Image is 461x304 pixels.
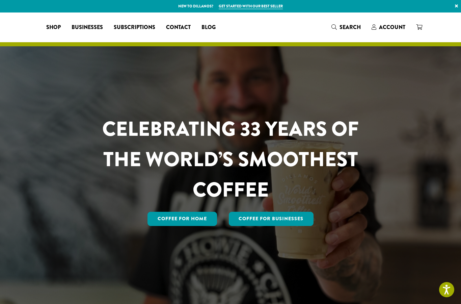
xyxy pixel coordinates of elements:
[166,23,191,32] span: Contact
[41,22,66,33] a: Shop
[72,23,103,32] span: Businesses
[114,23,155,32] span: Subscriptions
[46,23,61,32] span: Shop
[201,23,216,32] span: Blog
[147,212,217,226] a: Coffee for Home
[229,212,314,226] a: Coffee For Businesses
[340,23,361,31] span: Search
[379,23,405,31] span: Account
[326,22,366,33] a: Search
[82,114,379,205] h1: CELEBRATING 33 YEARS OF THE WORLD’S SMOOTHEST COFFEE
[219,3,283,9] a: Get started with our best seller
